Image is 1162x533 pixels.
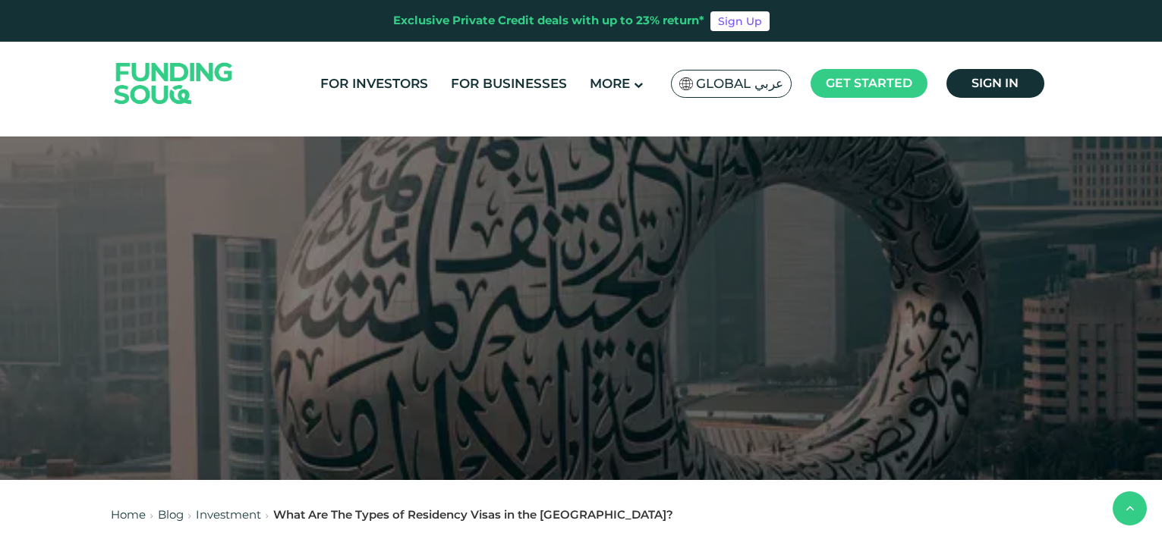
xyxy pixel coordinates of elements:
[99,45,248,121] img: Logo
[971,76,1019,90] span: Sign in
[316,71,432,96] a: For Investors
[826,76,912,90] span: Get started
[447,71,571,96] a: For Businesses
[1113,491,1147,525] button: back
[158,507,184,522] a: Blog
[946,69,1044,98] a: Sign in
[590,76,630,91] span: More
[710,11,770,31] a: Sign Up
[393,12,704,30] div: Exclusive Private Credit deals with up to 23% return*
[679,77,693,90] img: SA Flag
[696,75,783,92] span: Global عربي
[196,507,261,522] a: Investment
[273,506,673,524] div: What Are The Types of Residency Visas in the [GEOGRAPHIC_DATA]?
[111,507,146,522] a: Home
